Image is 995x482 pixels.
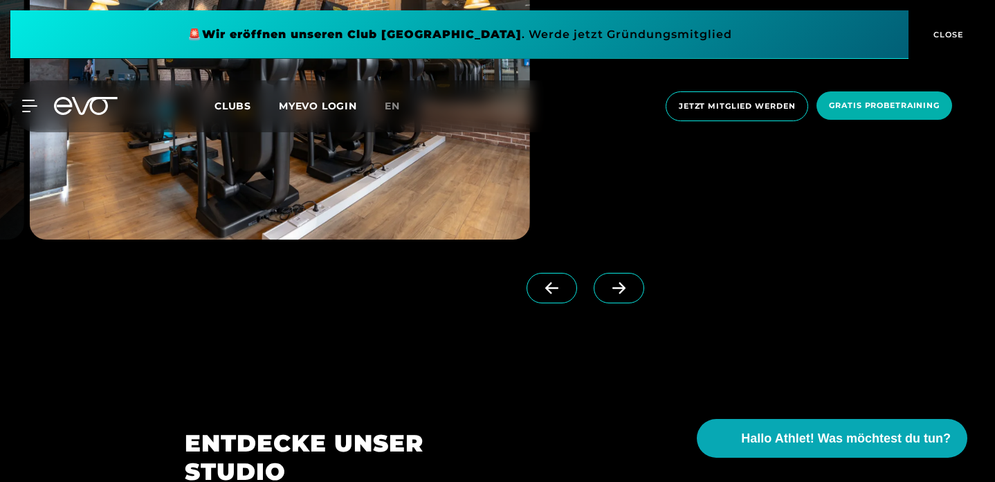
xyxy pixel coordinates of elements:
span: Clubs [214,100,251,112]
span: CLOSE [930,28,964,41]
a: Gratis Probetraining [812,91,956,121]
a: Jetzt Mitglied werden [661,91,812,121]
a: Clubs [214,99,279,112]
button: CLOSE [909,10,985,59]
a: MYEVO LOGIN [279,100,357,112]
button: Hallo Athlet! Was möchtest du tun? [697,419,967,458]
span: Gratis Probetraining [829,100,940,111]
span: Jetzt Mitglied werden [679,100,795,112]
span: en [385,100,400,112]
span: Hallo Athlet! Was möchtest du tun? [741,429,951,448]
a: en [385,98,417,114]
